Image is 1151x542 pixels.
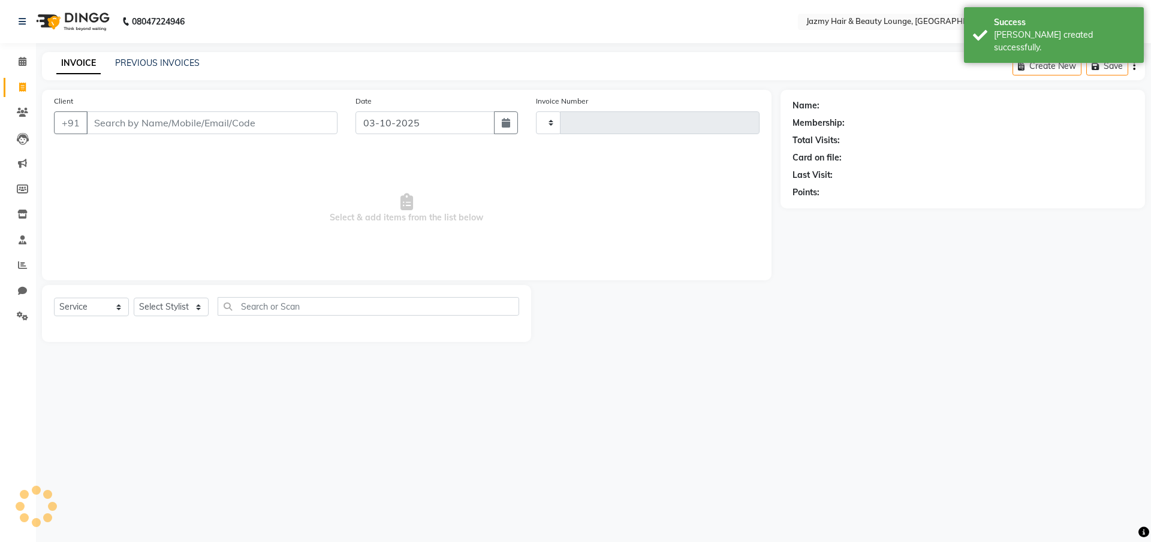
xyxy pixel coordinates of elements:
div: Last Visit: [793,169,833,181]
a: INVOICE [56,53,101,74]
input: Search by Name/Mobile/Email/Code [86,111,338,134]
button: +91 [54,111,88,134]
div: Name: [793,99,819,112]
div: Bill created successfully. [994,29,1135,54]
span: Select & add items from the list below [54,149,760,268]
button: Create New [1013,57,1081,75]
div: Success [994,16,1135,29]
div: Card on file: [793,152,842,164]
div: Membership: [793,117,845,129]
a: PREVIOUS INVOICES [115,57,200,68]
label: Date [355,96,372,107]
label: Invoice Number [536,96,588,107]
button: Save [1086,57,1128,75]
img: logo [31,5,113,38]
b: 08047224946 [132,5,185,38]
label: Client [54,96,73,107]
div: Points: [793,186,819,199]
input: Search or Scan [218,297,519,316]
div: Total Visits: [793,134,840,147]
